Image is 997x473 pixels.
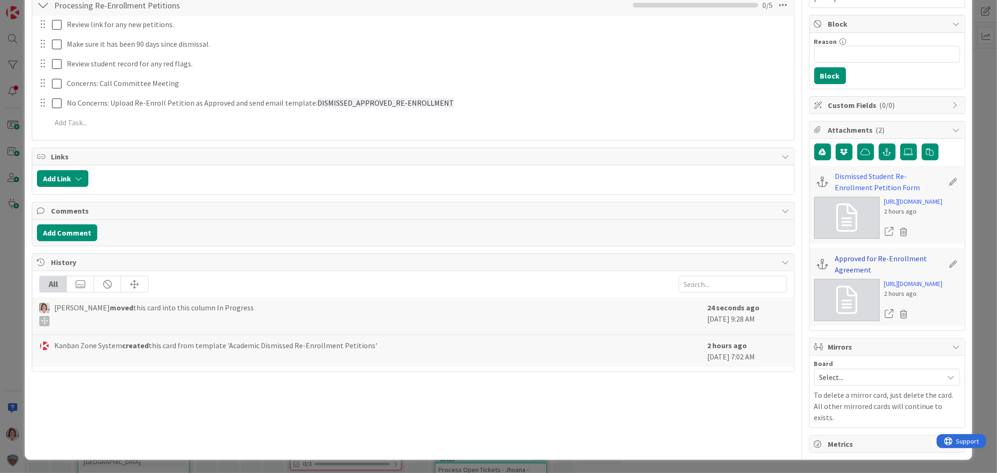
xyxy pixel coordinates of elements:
[67,39,788,50] p: Make sure it has been 90 days since dismissal.
[110,303,133,312] b: moved
[67,58,788,69] p: Review student record for any red flags.
[828,124,948,136] span: Attachments
[884,289,943,299] div: 2 hours ago
[828,341,948,352] span: Mirrors
[122,341,149,350] b: created
[39,303,50,313] img: EW
[708,303,760,312] b: 24 seconds ago
[679,276,787,293] input: Search...
[37,170,88,187] button: Add Link
[54,302,254,326] span: [PERSON_NAME] this card into this column In Progress
[708,302,787,330] div: [DATE] 9:28 AM
[876,125,885,135] span: ( 2 )
[884,226,895,238] a: Open
[37,224,97,241] button: Add Comment
[317,98,454,107] span: DISMISSED_APPROVED_RE-ENROLLMENT
[828,100,948,111] span: Custom Fields
[884,197,943,207] a: [URL][DOMAIN_NAME]
[67,78,788,89] p: Concerns: Call Committee Meeting
[51,205,777,216] span: Comments
[708,340,787,362] div: [DATE] 7:02 AM
[814,67,846,84] button: Block
[67,98,788,108] p: No Concerns: Upload Re-Enroll Petition as Approved and send email template:
[40,276,67,292] div: All
[880,100,895,110] span: ( 0/0 )
[814,37,837,46] label: Reason
[51,151,777,162] span: Links
[54,340,377,351] span: Kanban Zone System this card from template 'Academic Dismissed Re-Enrollment Petitions'
[884,279,943,289] a: [URL][DOMAIN_NAME]
[708,341,747,350] b: 2 hours ago
[884,207,943,216] div: 2 hours ago
[814,360,833,367] span: Board
[835,253,944,275] a: Approved for Re-Enrollment Agreement
[819,371,939,384] span: Select...
[884,308,895,320] a: Open
[814,389,960,423] p: To delete a mirror card, just delete the card. All other mirrored cards will continue to exists.
[835,171,944,193] a: Dismissed Student Re-Enrollment Petition Form
[828,438,948,450] span: Metrics
[828,18,948,29] span: Block
[20,1,43,13] span: Support
[67,19,788,30] p: Review link for any new petitions.
[39,341,50,351] img: KS
[51,257,777,268] span: History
